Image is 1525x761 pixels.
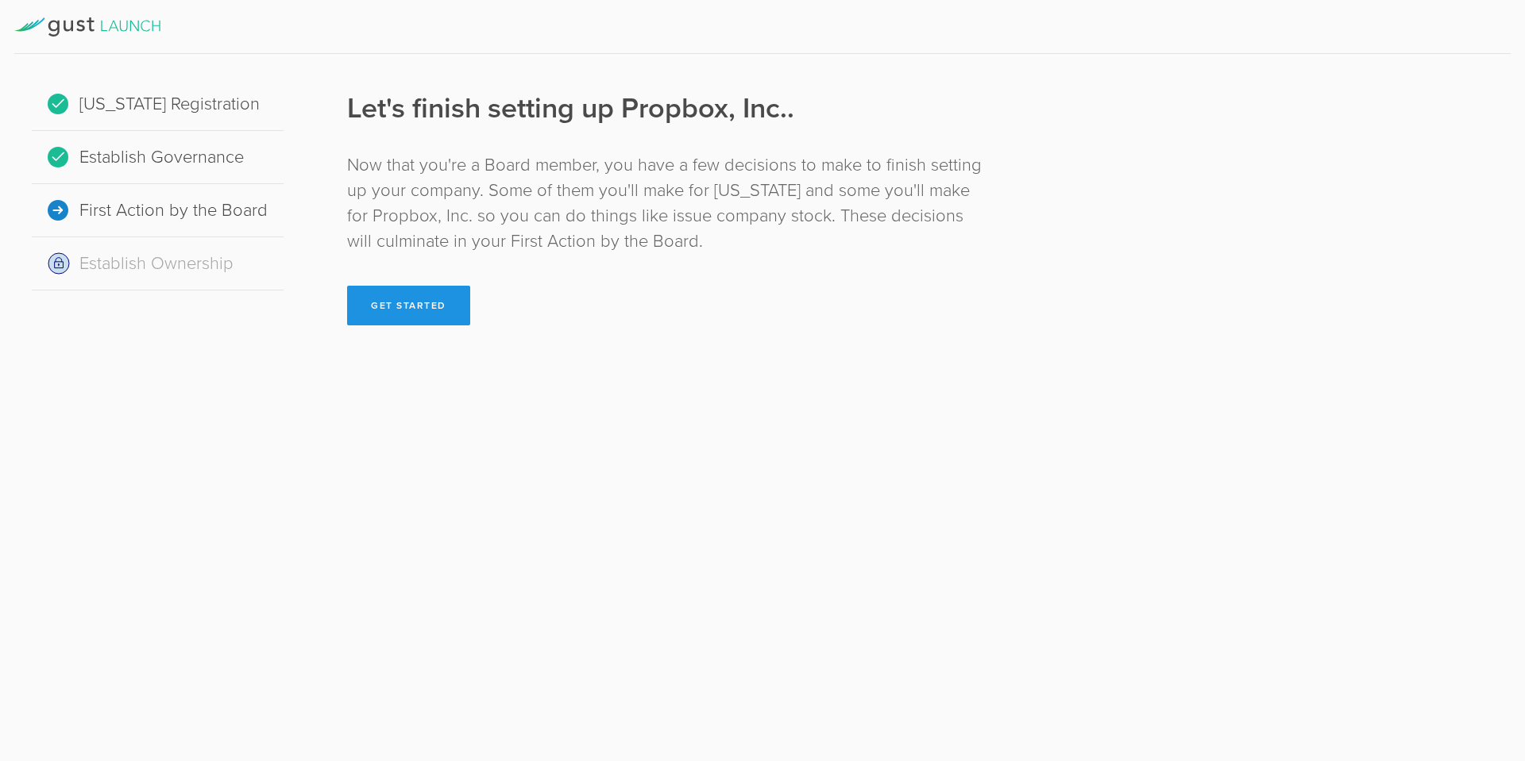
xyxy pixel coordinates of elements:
[32,78,284,131] div: [US_STATE] Registration
[32,131,284,184] div: Establish Governance
[347,152,985,254] div: Now that you're a Board member, you have a few decisions to make to finish setting up your compan...
[347,286,470,325] button: Get Started
[32,237,284,290] div: Establish Ownership
[32,184,284,237] div: First Action by the Board
[1446,637,1525,713] iframe: Chat Widget
[347,89,985,129] h1: Let's finish setting up Propbox, Inc..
